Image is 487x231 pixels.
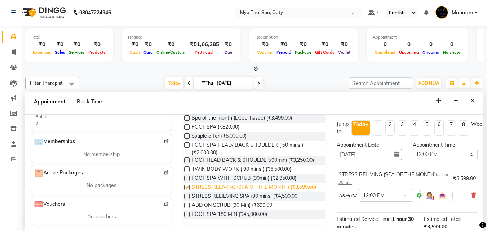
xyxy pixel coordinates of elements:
div: ₹0 [67,40,87,49]
div: STRESS RELIVING (SPA OF THE MONTH) [338,171,450,186]
span: FOOT HEAD BACK & SHOULDER(90min) (₹3,250.00) [192,156,314,165]
div: Points [36,114,48,120]
img: Interior.png [438,191,447,200]
button: ADD NEW [416,78,441,88]
span: Block Time [77,98,102,105]
img: logo [18,3,68,23]
li: 7 [447,120,456,136]
div: ₹0 [155,40,187,49]
span: Spa of the month (Deep Tissue) (₹3,499.00) [192,114,292,123]
span: Products [87,50,107,55]
span: Sales [53,50,67,55]
span: Wallet [336,50,352,55]
span: Gift Cards [313,50,336,55]
span: Estimated Service Time: [337,216,392,222]
span: ADD ON SCRUB (30 Min) (₹699.00) [192,201,274,210]
span: No vouchers [87,213,116,221]
div: ₹0 [313,40,336,49]
div: Appointment Date [337,141,402,149]
span: Services [67,50,87,55]
span: Manager [452,9,473,17]
li: 6 [434,120,444,136]
span: FOOT SPA WITH SCRUB (90min) (₹2,350.00) [192,174,296,183]
span: Cash [128,50,142,55]
div: Finance [128,34,235,40]
li: 3 [398,120,407,136]
div: Appointment [373,34,462,40]
div: ₹51,66,285 [187,40,222,49]
div: ₹0 [31,40,53,49]
span: FOOT SPA 180 MIN (₹45,000.00) [192,210,267,219]
span: Appointment [31,95,68,108]
div: ₹0 [222,40,235,49]
span: Petty cash [193,50,217,55]
span: AKHUM [338,192,356,199]
div: ₹0 [293,40,313,49]
span: Completed [373,50,397,55]
input: 2025-09-04 [215,78,251,89]
span: ADD NEW [418,80,439,86]
span: No show [441,50,462,55]
div: ₹0 [142,40,155,49]
div: ₹0 [275,40,293,49]
span: Expenses [31,50,53,55]
span: STRESS RELIEVING SPA (90 mins) (₹4,500.00) [192,192,299,201]
span: Upcoming [397,50,421,55]
span: STRESS RELIVING (SPA OF THE MONTH) (₹3,599.00) [192,183,316,192]
li: 5 [422,120,431,136]
span: ₹3,599.00 [424,223,447,230]
span: Online/Custom [155,50,187,55]
span: Package [293,50,313,55]
div: Jump to [337,120,349,136]
input: Search Appointment [349,77,412,89]
div: Appointment Time [413,141,478,149]
span: Voucher [255,50,275,55]
span: couple offer (₹5,000.00) [192,132,247,141]
span: Estimated Total: [424,216,461,222]
div: 0 [36,120,38,126]
div: 0 [373,40,397,49]
span: FOOT SPA HEAD/ BACK SHOULDER ( 60 mins ) (₹2,000.00) [192,141,319,156]
span: Filter Therapist [30,80,63,86]
span: Thu [200,80,215,86]
div: Total [31,34,107,40]
div: Redemption [255,34,352,40]
div: 0 [397,40,421,49]
span: Due [223,50,234,55]
b: 08047224946 [79,3,111,23]
span: TWIN BODY WORK ( 90 mins ) (₹6,500.00) [192,165,291,174]
li: 2 [385,120,395,136]
span: Today [165,77,183,89]
div: 0 [441,40,462,49]
span: Card [142,50,155,55]
div: Today [353,121,368,128]
li: 8 [459,120,468,136]
div: ₹0 [87,40,107,49]
img: Manager [435,6,448,19]
span: FOOT SPA (₹820.00) [192,123,239,132]
div: ₹0 [336,40,352,49]
input: yyyy-mm-dd [337,149,391,160]
div: 0 [421,40,441,49]
span: Active Packages [34,169,83,178]
div: ₹0 [53,40,67,49]
li: 1 [373,120,382,136]
span: Prepaid [275,50,293,55]
span: Vouchers [34,200,65,209]
span: No membership [83,151,120,158]
span: Ongoing [421,50,441,55]
span: No packages [87,182,116,189]
button: Close [467,95,478,106]
div: ₹0 [255,40,275,49]
span: Memberships [34,137,75,146]
div: ₹3,599.00 [453,175,476,182]
div: ₹0 [128,40,142,49]
li: 4 [410,120,419,136]
img: Hairdresser.png [425,191,434,200]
